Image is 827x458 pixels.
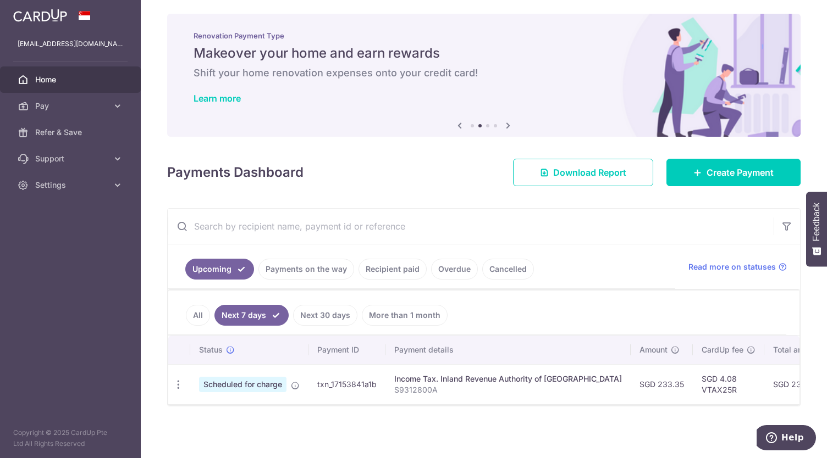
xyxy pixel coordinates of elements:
[13,9,67,22] img: CardUp
[666,159,801,186] a: Create Payment
[362,305,448,326] a: More than 1 month
[35,180,108,191] span: Settings
[308,336,385,364] th: Payment ID
[707,166,774,179] span: Create Payment
[199,377,286,392] span: Scheduled for charge
[394,373,622,384] div: Income Tax. Inland Revenue Authority of [GEOGRAPHIC_DATA]
[806,192,827,266] button: Feedback - Show survey
[308,364,385,404] td: txn_17153841a1b
[693,364,764,404] td: SGD 4.08 VTAX25R
[35,74,108,85] span: Home
[258,259,354,280] a: Payments on the way
[167,163,304,182] h4: Payments Dashboard
[688,261,776,272] span: Read more on statuses
[773,344,809,355] span: Total amt.
[35,153,108,164] span: Support
[214,305,289,326] a: Next 7 days
[631,364,693,404] td: SGD 233.35
[359,259,427,280] a: Recipient paid
[293,305,357,326] a: Next 30 days
[185,259,254,280] a: Upcoming
[702,344,743,355] span: CardUp fee
[553,166,626,179] span: Download Report
[186,305,210,326] a: All
[513,159,653,186] a: Download Report
[194,66,774,80] h6: Shift your home renovation expenses onto your credit card!
[688,261,787,272] a: Read more on statuses
[199,344,223,355] span: Status
[639,344,668,355] span: Amount
[757,425,816,453] iframe: Opens a widget where you can find more information
[431,259,478,280] a: Overdue
[812,203,822,241] span: Feedback
[482,259,534,280] a: Cancelled
[35,127,108,138] span: Refer & Save
[194,31,774,40] p: Renovation Payment Type
[167,14,801,137] img: Renovation banner
[35,100,108,111] span: Pay
[168,209,774,244] input: Search by recipient name, payment id or reference
[194,93,241,104] a: Learn more
[385,336,631,364] th: Payment details
[194,44,774,62] h5: Makeover your home and earn rewards
[18,38,123,49] p: [EMAIL_ADDRESS][DOMAIN_NAME]
[394,384,622,395] p: S9312800A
